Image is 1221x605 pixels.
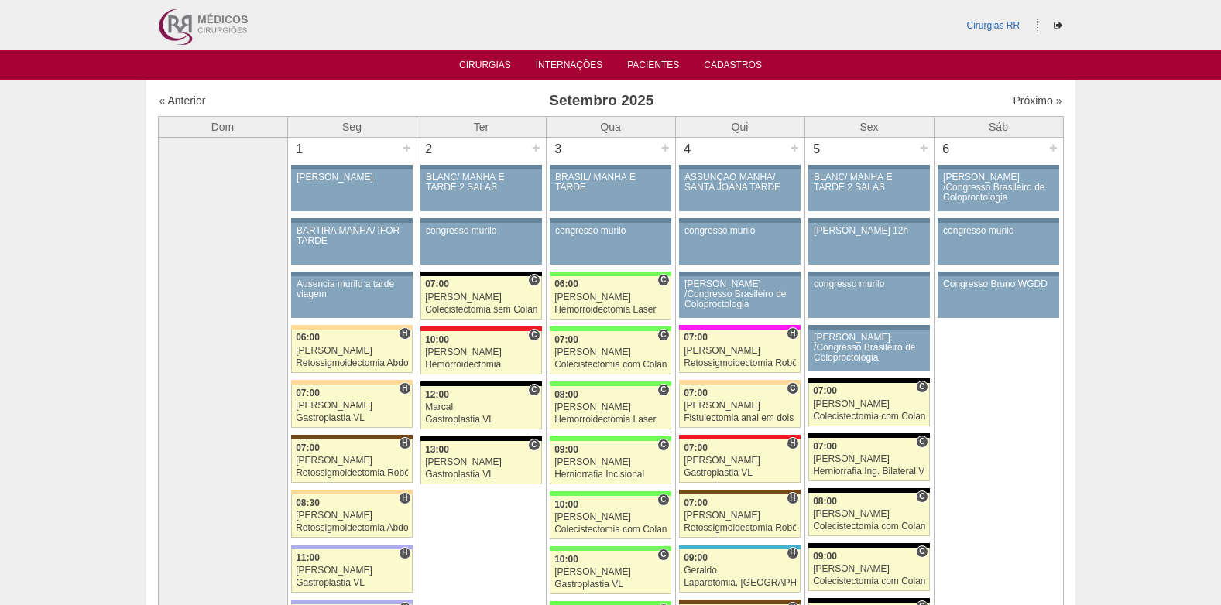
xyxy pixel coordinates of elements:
[679,272,800,276] div: Key: Aviso
[288,138,312,161] div: 1
[808,438,929,481] a: C 07:00 [PERSON_NAME] Herniorrafia Ing. Bilateral VL
[420,218,541,223] div: Key: Aviso
[813,454,925,464] div: [PERSON_NAME]
[679,330,800,373] a: H 07:00 [PERSON_NAME] Retossigmoidectomia Robótica
[679,223,800,265] a: congresso murilo
[657,439,669,451] span: Consultório
[554,402,667,412] div: [PERSON_NAME]
[934,116,1063,137] th: Sáb
[555,226,666,236] div: congresso murilo
[291,165,412,169] div: Key: Aviso
[546,116,675,137] th: Qua
[943,279,1054,289] div: Congresso Bruno WGDD
[536,60,603,75] a: Internações
[684,456,796,466] div: [PERSON_NAME]
[814,279,924,289] div: congresso murilo
[679,439,800,483] a: H 07:00 [PERSON_NAME] Gastroplastia VL
[296,332,320,343] span: 06:00
[291,439,412,483] a: H 07:00 [PERSON_NAME] Retossigmoidectomia Robótica
[425,389,449,400] span: 12:00
[554,525,667,535] div: Colecistectomia com Colangiografia VL
[399,382,410,395] span: Hospital
[657,274,669,286] span: Consultório
[808,218,929,223] div: Key: Aviso
[808,330,929,371] a: [PERSON_NAME] /Congresso Brasileiro de Coloproctologia
[417,116,546,137] th: Ter
[679,325,800,330] div: Key: Pro Matre
[425,457,537,467] div: [PERSON_NAME]
[813,551,837,562] span: 09:00
[420,436,541,441] div: Key: Blanc
[684,523,796,533] div: Retossigmoidectomia Robótica
[805,138,829,161] div: 5
[679,169,800,211] a: ASSUNÇÃO MANHÃ/ SANTA JOANA TARDE
[399,547,410,559] span: Hospital
[528,274,540,286] span: Consultório
[297,226,407,246] div: BARTIRA MANHÃ/ IFOR TARDE
[550,331,671,374] a: C 07:00 [PERSON_NAME] Colecistectomia com Colangiografia VL
[550,496,671,539] a: C 10:00 [PERSON_NAME] Colecistectomia com Colangiografia VL
[916,490,928,503] span: Consultório
[550,218,671,223] div: Key: Aviso
[291,549,412,593] a: H 11:00 [PERSON_NAME] Gastroplastia VL
[425,334,449,345] span: 10:00
[657,329,669,341] span: Consultório
[684,497,708,508] span: 07:00
[684,358,796,368] div: Retossigmoidectomia Robótica
[657,384,669,396] span: Consultório
[787,437,798,449] span: Hospital
[916,545,928,558] span: Consultório
[808,378,929,383] div: Key: Blanc
[679,600,800,604] div: Key: Santa Joana
[787,382,798,395] span: Consultório
[808,276,929,318] a: congresso murilo
[376,90,827,112] h3: Setembro 2025
[966,20,1020,31] a: Cirurgias RR
[291,218,412,223] div: Key: Aviso
[938,272,1058,276] div: Key: Aviso
[813,467,925,477] div: Herniorrafia Ing. Bilateral VL
[554,579,667,590] div: Gastroplastia VL
[813,441,837,452] span: 07:00
[296,497,320,508] span: 08:30
[554,457,667,467] div: [PERSON_NAME]
[291,490,412,494] div: Key: Bartira
[657,549,669,561] span: Consultório
[935,138,959,161] div: 6
[804,116,934,137] th: Sex
[296,456,408,466] div: [PERSON_NAME]
[684,279,795,310] div: [PERSON_NAME] /Congresso Brasileiro de Coloproctologia
[296,388,320,398] span: 07:00
[684,511,796,521] div: [PERSON_NAME]
[291,272,412,276] div: Key: Aviso
[808,325,929,330] div: Key: Aviso
[938,218,1058,223] div: Key: Aviso
[554,415,667,425] div: Hemorroidectomia Laser
[528,439,540,451] span: Consultório
[550,436,671,441] div: Key: Brasil
[808,169,929,211] a: BLANC/ MANHÃ E TARDE 2 SALAS
[291,385,412,428] a: H 07:00 [PERSON_NAME] Gastroplastia VL
[813,412,925,422] div: Colecistectomia com Colangiografia VL
[399,327,410,340] span: Hospital
[550,223,671,265] a: congresso murilo
[296,578,408,588] div: Gastroplastia VL
[554,512,667,522] div: [PERSON_NAME]
[291,435,412,439] div: Key: Santa Joana
[547,138,571,161] div: 3
[554,292,667,302] div: [PERSON_NAME]
[627,60,679,75] a: Pacientes
[425,360,537,370] div: Hemorroidectomia
[550,272,671,276] div: Key: Brasil
[808,272,929,276] div: Key: Aviso
[788,138,801,158] div: +
[296,468,408,478] div: Retossigmoidectomia Robótica
[787,492,798,504] span: Hospital
[679,165,800,169] div: Key: Aviso
[554,334,578,345] span: 07:00
[808,548,929,591] a: C 09:00 [PERSON_NAME] Colecistectomia com Colangiografia VL
[808,493,929,536] a: C 08:00 [PERSON_NAME] Colecistectomia com Colangiografia VL
[291,325,412,330] div: Key: Bartira
[679,218,800,223] div: Key: Aviso
[554,305,667,315] div: Hemorroidectomia Laser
